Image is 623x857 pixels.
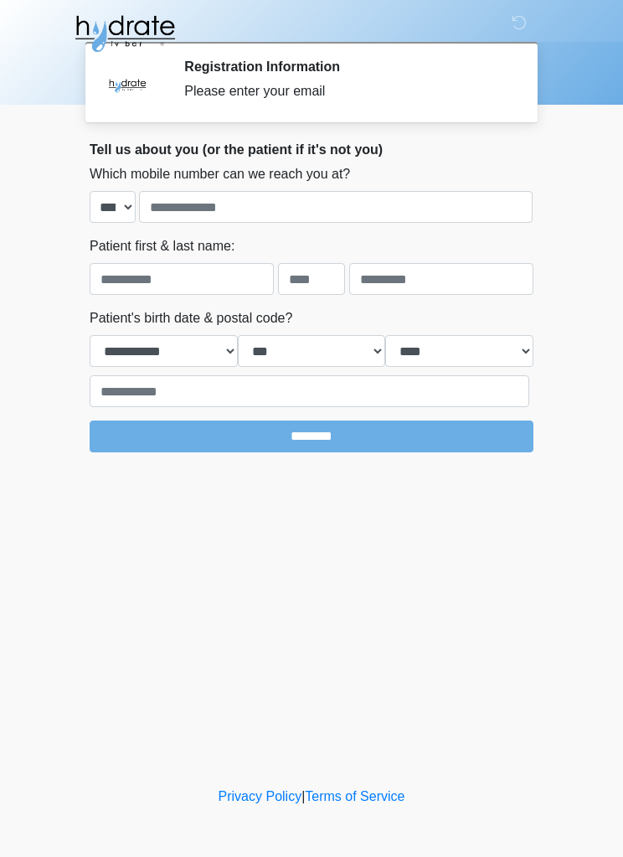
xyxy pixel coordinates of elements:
a: Terms of Service [305,789,404,803]
label: Which mobile number can we reach you at? [90,164,350,184]
a: Privacy Policy [219,789,302,803]
a: | [301,789,305,803]
div: Please enter your email [184,81,508,101]
img: Agent Avatar [102,59,152,109]
label: Patient first & last name: [90,236,234,256]
label: Patient's birth date & postal code? [90,308,292,328]
h2: Tell us about you (or the patient if it's not you) [90,142,533,157]
img: Hydrate IV Bar - Glendale Logo [73,13,177,54]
